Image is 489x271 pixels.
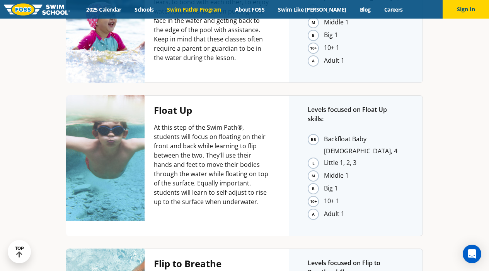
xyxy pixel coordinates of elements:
li: Middle 1 [324,170,404,182]
img: FOSS Swim School Logo [4,3,70,15]
p: At this step of the Swim Path®, students will focus on floating on their front and back while lea... [154,123,271,206]
a: Blog [353,6,377,13]
h4: Flip to Breathe [154,258,271,269]
a: Swim Path® Program [160,6,228,13]
a: 2025 Calendar [80,6,128,13]
li: 10+ 1 [324,196,404,208]
p: Levels focused on Float Up skills: [308,105,404,123]
li: Adult 1 [324,208,404,220]
li: Big 1 [324,29,404,41]
div: Open Intercom Messenger [463,245,481,263]
li: Adult 1 [324,55,404,67]
li: Little 1, 2, 3 [324,157,404,169]
a: About FOSS [228,6,271,13]
li: Middle 1 [324,17,404,29]
a: Swim Like [PERSON_NAME] [271,6,353,13]
h4: Float Up [154,105,271,116]
li: Big 1 [324,183,404,195]
a: Schools [128,6,160,13]
div: TOP [15,246,24,258]
li: Backfloat Baby [DEMOGRAPHIC_DATA], 4 [324,134,404,156]
li: 10+ 1 [324,42,404,54]
a: Careers [377,6,409,13]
